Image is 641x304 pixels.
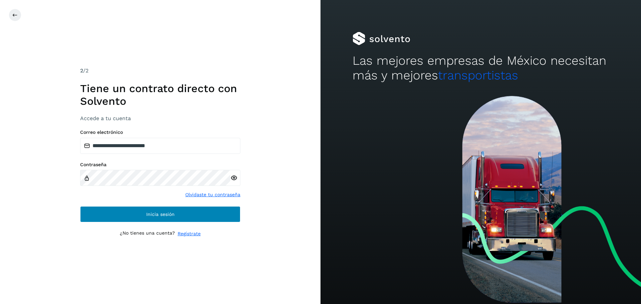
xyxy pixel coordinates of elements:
[80,82,240,108] h1: Tiene un contrato directo con Solvento
[80,115,240,121] h3: Accede a tu cuenta
[438,68,518,82] span: transportistas
[80,129,240,135] label: Correo electrónico
[80,206,240,222] button: Inicia sesión
[178,230,201,237] a: Regístrate
[80,67,240,75] div: /2
[120,230,175,237] p: ¿No tienes una cuenta?
[185,191,240,198] a: Olvidaste tu contraseña
[80,162,240,168] label: Contraseña
[80,67,83,74] span: 2
[146,212,175,217] span: Inicia sesión
[353,53,609,83] h2: Las mejores empresas de México necesitan más y mejores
